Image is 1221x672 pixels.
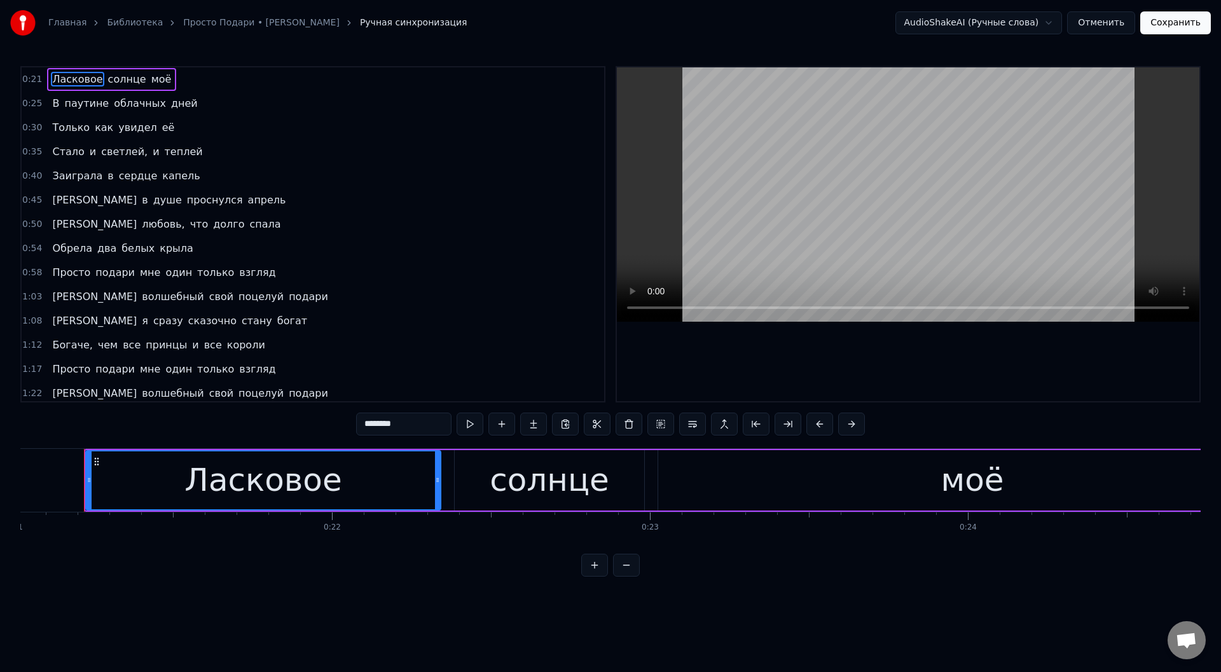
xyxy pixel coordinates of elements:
[184,456,341,504] div: Ласковое
[118,168,159,183] span: сердце
[6,523,23,533] div: 0:21
[183,17,340,29] a: Просто Подари • [PERSON_NAME]
[96,241,118,256] span: два
[139,265,162,280] span: мне
[22,242,42,255] span: 0:54
[121,338,142,352] span: все
[51,72,104,86] span: Ласковое
[48,17,86,29] a: Главная
[94,362,136,376] span: подари
[113,96,167,111] span: облачных
[1168,621,1206,659] a: Открытый чат
[187,313,238,328] span: сказочно
[88,144,97,159] span: и
[51,289,138,304] span: [PERSON_NAME]
[10,10,36,36] img: youka
[238,362,277,376] span: взгляд
[196,362,235,376] span: только
[141,386,205,401] span: волшебный
[164,265,193,280] span: один
[226,338,266,352] span: короли
[287,386,329,401] span: подари
[240,313,273,328] span: стану
[941,456,1004,504] div: моё
[106,168,114,183] span: в
[1067,11,1135,34] button: Отменить
[22,266,42,279] span: 0:58
[51,313,138,328] span: [PERSON_NAME]
[191,338,200,352] span: и
[151,144,160,159] span: и
[22,363,42,376] span: 1:17
[164,362,193,376] span: один
[48,17,467,29] nav: breadcrumb
[117,120,158,135] span: увидел
[196,265,235,280] span: только
[158,241,194,256] span: крыла
[22,291,42,303] span: 1:03
[22,146,42,158] span: 0:35
[139,362,162,376] span: мне
[51,217,138,231] span: [PERSON_NAME]
[63,96,110,111] span: паутине
[141,289,205,304] span: волшебный
[208,386,235,401] span: свой
[51,168,104,183] span: Заиграла
[161,120,176,135] span: её
[51,386,138,401] span: [PERSON_NAME]
[170,96,199,111] span: дней
[51,265,92,280] span: Просто
[51,241,93,256] span: Обрела
[22,315,42,327] span: 1:08
[960,523,977,533] div: 0:24
[208,289,235,304] span: свой
[22,121,42,134] span: 0:30
[97,338,119,352] span: чем
[203,338,223,352] span: все
[107,17,163,29] a: Библиотека
[93,120,114,135] span: как
[22,170,42,182] span: 0:40
[100,144,149,159] span: светлей,
[51,193,138,207] span: [PERSON_NAME]
[237,386,285,401] span: поцелуй
[22,194,42,207] span: 0:45
[212,217,245,231] span: долго
[51,338,93,352] span: Богаче,
[22,339,42,352] span: 1:12
[22,73,42,86] span: 0:21
[22,218,42,231] span: 0:50
[51,362,92,376] span: Просто
[163,144,204,159] span: теплей
[324,523,341,533] div: 0:22
[237,289,285,304] span: поцелуй
[1140,11,1211,34] button: Сохранить
[249,217,282,231] span: спала
[642,523,659,533] div: 0:23
[141,217,186,231] span: любовь,
[287,289,329,304] span: подари
[94,265,136,280] span: подари
[51,144,85,159] span: Стало
[51,96,60,111] span: В
[238,265,277,280] span: взгляд
[120,241,156,256] span: белых
[22,387,42,400] span: 1:22
[22,97,42,110] span: 0:25
[51,120,91,135] span: Только
[360,17,467,29] span: Ручная синхронизация
[152,193,183,207] span: душе
[186,193,244,207] span: проснулся
[141,313,149,328] span: я
[152,313,184,328] span: сразу
[189,217,210,231] span: что
[247,193,287,207] span: апрель
[150,72,173,86] span: моё
[161,168,201,183] span: капель
[141,193,149,207] span: в
[276,313,308,328] span: богат
[144,338,188,352] span: принцы
[490,456,609,504] div: солнце
[107,72,148,86] span: солнце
